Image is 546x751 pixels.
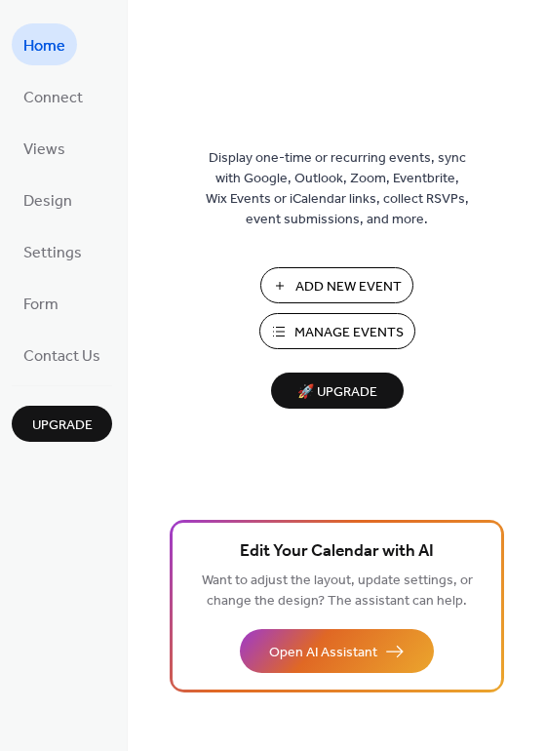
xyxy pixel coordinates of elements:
[283,379,392,406] span: 🚀 Upgrade
[12,178,84,220] a: Design
[12,127,77,169] a: Views
[271,373,404,409] button: 🚀 Upgrade
[259,313,415,349] button: Manage Events
[260,267,413,303] button: Add New Event
[12,23,77,65] a: Home
[240,538,434,566] span: Edit Your Calendar with AI
[206,148,469,230] span: Display one-time or recurring events, sync with Google, Outlook, Zoom, Eventbrite, Wix Events or ...
[12,334,112,375] a: Contact Us
[12,75,95,117] a: Connect
[23,135,65,165] span: Views
[294,323,404,343] span: Manage Events
[240,629,434,673] button: Open AI Assistant
[12,282,70,324] a: Form
[23,238,82,268] span: Settings
[295,277,402,297] span: Add New Event
[269,643,377,663] span: Open AI Assistant
[12,230,94,272] a: Settings
[202,568,473,614] span: Want to adjust the layout, update settings, or change the design? The assistant can help.
[12,406,112,442] button: Upgrade
[23,290,58,320] span: Form
[23,83,83,113] span: Connect
[23,31,65,61] span: Home
[32,415,93,436] span: Upgrade
[23,341,100,372] span: Contact Us
[23,186,72,217] span: Design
